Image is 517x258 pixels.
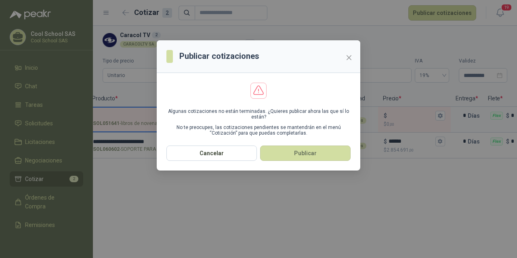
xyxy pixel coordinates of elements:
p: No te preocupes, las cotizaciones pendientes se mantendrán en el menú “Cotización” para que pueda... [166,125,351,136]
button: Cancelar [166,146,257,161]
h3: Publicar cotizaciones [179,50,259,62]
span: close [346,54,352,61]
button: Publicar [260,146,351,161]
button: Close [343,51,355,64]
p: Algunas cotizaciones no están terminadas. ¿Quieres publicar ahora las que sí lo están? [166,108,351,120]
